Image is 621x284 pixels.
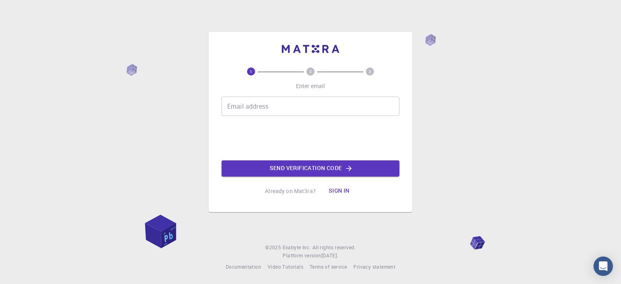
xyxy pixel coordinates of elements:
[268,263,303,271] a: Video Tutorials
[353,263,395,270] span: Privacy statement
[594,257,613,276] div: Open Intercom Messenger
[309,69,312,74] text: 2
[226,263,261,271] a: Documentation
[310,263,347,271] a: Terms of service
[353,263,395,271] a: Privacy statement
[313,244,356,252] span: All rights reserved.
[296,82,325,90] p: Enter email
[322,183,356,199] button: Sign in
[283,244,311,252] a: Exabyte Inc.
[283,252,321,260] span: Platform version
[321,252,338,260] a: [DATE].
[249,122,372,154] iframe: reCAPTCHA
[265,187,316,195] p: Already on Mat3ra?
[265,244,282,252] span: © 2025
[226,263,261,270] span: Documentation
[369,69,371,74] text: 3
[310,263,347,270] span: Terms of service
[321,252,338,259] span: [DATE] .
[250,69,252,74] text: 1
[268,263,303,270] span: Video Tutorials
[283,244,311,250] span: Exabyte Inc.
[222,160,399,177] button: Send verification code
